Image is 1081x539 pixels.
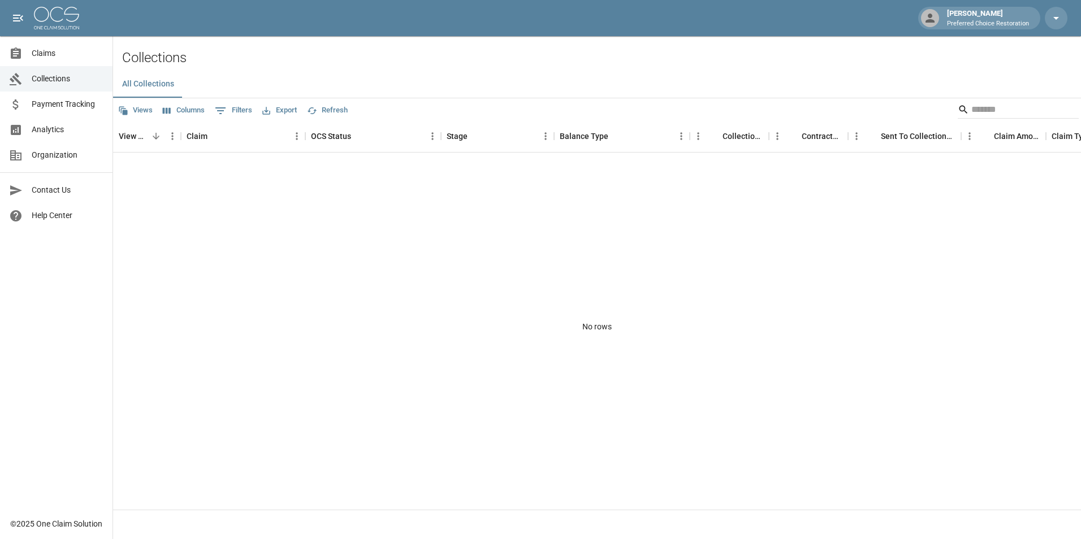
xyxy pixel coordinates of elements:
button: Sort [351,128,367,144]
span: Organization [32,149,103,161]
span: Collections [32,73,103,85]
div: No rows [113,153,1081,501]
button: Menu [288,128,305,145]
button: Select columns [160,102,207,119]
button: Sort [148,128,164,144]
div: Contractor Amount [802,120,842,152]
div: © 2025 One Claim Solution [10,518,102,529]
span: Analytics [32,124,103,136]
div: View Collection [119,120,148,152]
div: Sent To Collections Date [848,120,961,152]
div: Contractor Amount [769,120,848,152]
button: Views [115,102,155,119]
button: Menu [769,128,786,145]
div: Search [958,101,1079,121]
div: Balance Type [554,120,690,152]
button: Sort [207,128,223,144]
div: Balance Type [560,120,608,152]
p: Preferred Choice Restoration [947,19,1029,29]
div: Sent To Collections Date [881,120,955,152]
button: Menu [164,128,181,145]
span: Claims [32,47,103,59]
span: Payment Tracking [32,98,103,110]
div: Collections Fee [723,120,763,152]
button: Sort [468,128,483,144]
button: Menu [424,128,441,145]
div: Claim [181,120,305,152]
button: Sort [978,128,994,144]
div: Stage [441,120,554,152]
button: Refresh [304,102,351,119]
div: Stage [447,120,468,152]
button: Menu [848,128,865,145]
button: Show filters [212,102,255,120]
button: Sort [865,128,881,144]
button: Menu [537,128,554,145]
span: Contact Us [32,184,103,196]
button: Menu [961,128,978,145]
div: dynamic tabs [113,71,1081,98]
img: ocs-logo-white-transparent.png [34,7,79,29]
h2: Collections [122,50,1081,66]
div: Claim Amount [994,120,1040,152]
div: View Collection [113,120,181,152]
button: Sort [786,128,802,144]
div: [PERSON_NAME] [942,8,1034,28]
button: Sort [707,128,723,144]
div: OCS Status [311,120,351,152]
div: Claim [187,120,207,152]
div: Claim Amount [961,120,1046,152]
div: OCS Status [305,120,441,152]
button: Menu [673,128,690,145]
button: open drawer [7,7,29,29]
button: Sort [608,128,624,144]
span: Help Center [32,210,103,221]
button: Export [260,102,300,119]
div: Collections Fee [690,120,769,152]
button: All Collections [113,71,183,98]
button: Menu [690,128,707,145]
